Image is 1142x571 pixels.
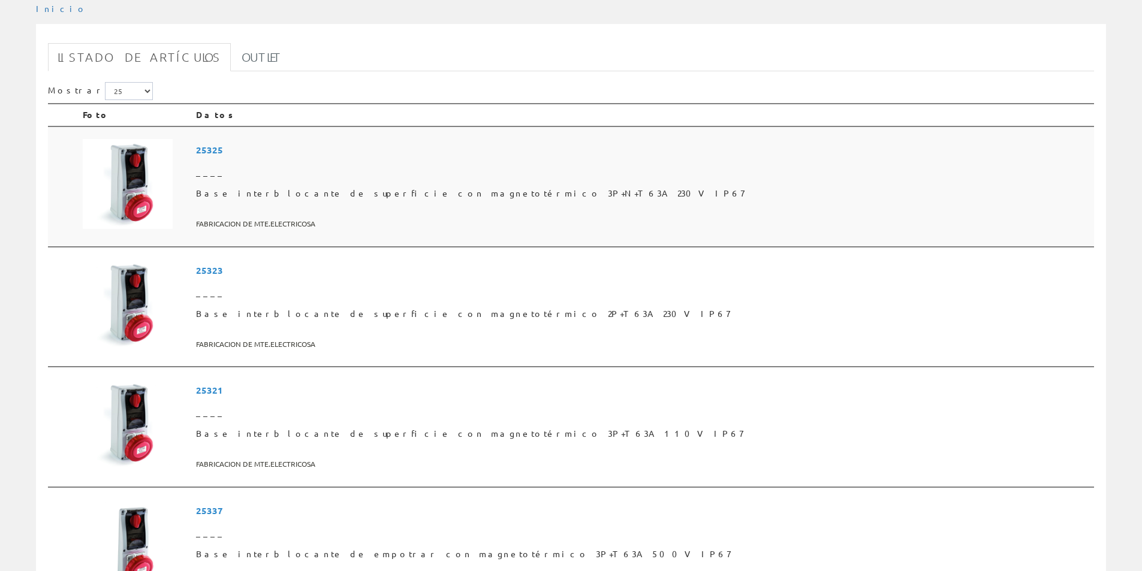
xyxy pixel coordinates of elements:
span: ____ [196,522,1089,543]
select: Mostrar [105,82,153,100]
a: Outlet [232,43,291,71]
a: Inicio [36,3,87,14]
img: Foto artículo Base interblocante de superficie con magnetotérmico 2P+T 63A 230V IP67 (150x150) [83,259,173,349]
span: Base interblocante de superficie con magnetotérmico 2P+T 63A 230V IP67 [196,303,1089,325]
span: ____ [196,161,1089,183]
span: ____ [196,401,1089,423]
img: Foto artículo Base interblocante de superficie con magnetotérmico 3P+N+T 63A 230V IP67 (150x150) [83,139,173,229]
span: 25321 [196,379,1089,401]
span: FABRICACION DE MTE.ELECTRICOSA [196,334,1089,354]
label: Mostrar [48,82,153,100]
span: FABRICACION DE MTE.ELECTRICOSA [196,214,1089,234]
span: FABRICACION DE MTE.ELECTRICOSA [196,454,1089,474]
span: 25337 [196,500,1089,522]
span: 25325 [196,139,1089,161]
img: Foto artículo Base interblocante de superficie con magnetotérmico 3P+T 63A 110V IP67 (150x150) [83,379,173,469]
span: Base interblocante de empotrar con magnetotérmico 3P+T 63A 500V IP67 [196,543,1089,565]
span: ____ [196,282,1089,303]
span: Base interblocante de superficie con magnetotérmico 3P+T 63A 110V IP67 [196,423,1089,445]
span: 25323 [196,259,1089,282]
a: Listado de artículos [48,43,231,71]
th: Datos [191,104,1094,126]
span: Base interblocante de superficie con magnetotérmico 3P+N+T 63A 230V IP67 [196,183,1089,204]
th: Foto [78,104,191,126]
